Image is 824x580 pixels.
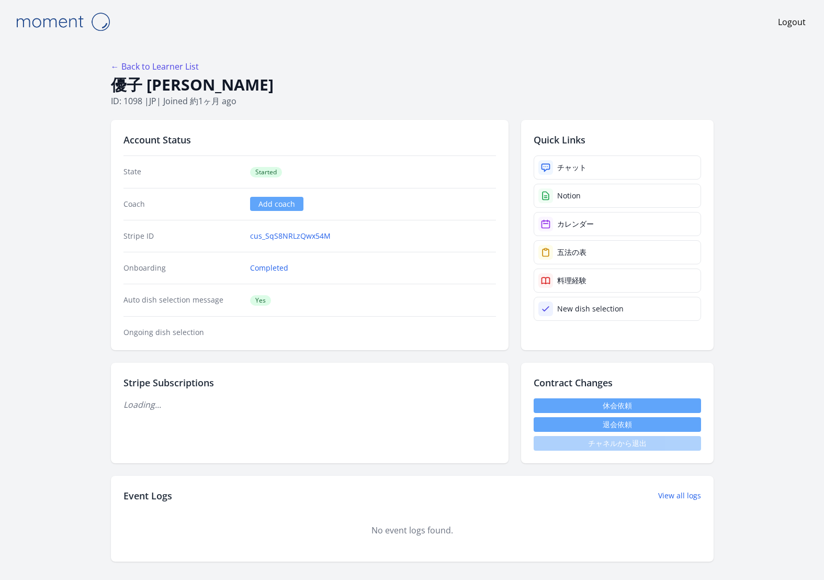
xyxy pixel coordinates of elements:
span: Started [250,167,282,177]
a: カレンダー [534,212,701,236]
a: View all logs [658,490,701,501]
a: チャット [534,155,701,180]
dt: Onboarding [123,263,242,273]
p: Loading... [123,398,496,411]
span: jp [149,95,156,107]
h2: Event Logs [123,488,172,503]
h2: Contract Changes [534,375,701,390]
div: No event logs found. [123,524,701,537]
span: Yes [250,295,271,306]
p: ID: 1098 | | Joined 約1ヶ月 ago [111,95,714,107]
dt: Stripe ID [123,231,242,241]
a: Notion [534,184,701,208]
dt: State [123,166,242,177]
a: New dish selection [534,297,701,321]
div: 料理経験 [557,275,586,286]
div: カレンダー [557,219,594,229]
a: 五法の表 [534,240,701,264]
dt: Coach [123,199,242,209]
a: Completed [250,263,288,273]
a: Add coach [250,197,303,211]
h1: 優子 [PERSON_NAME] [111,75,714,95]
div: 五法の表 [557,247,586,258]
div: Notion [557,191,581,201]
a: ← Back to Learner List [111,61,199,72]
h2: Quick Links [534,132,701,147]
dt: Ongoing dish selection [123,327,242,338]
img: Moment [10,8,115,35]
h2: Account Status [123,132,496,147]
h2: Stripe Subscriptions [123,375,496,390]
div: チャット [557,162,586,173]
a: cus_SqS8NRLzQwx54M [250,231,331,241]
dt: Auto dish selection message [123,295,242,306]
a: Logout [778,16,806,28]
a: 料理経験 [534,269,701,293]
span: チャネルから退出 [534,436,701,451]
div: New dish selection [557,304,624,314]
button: 退会依頼 [534,417,701,432]
a: 休会依頼 [534,398,701,413]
